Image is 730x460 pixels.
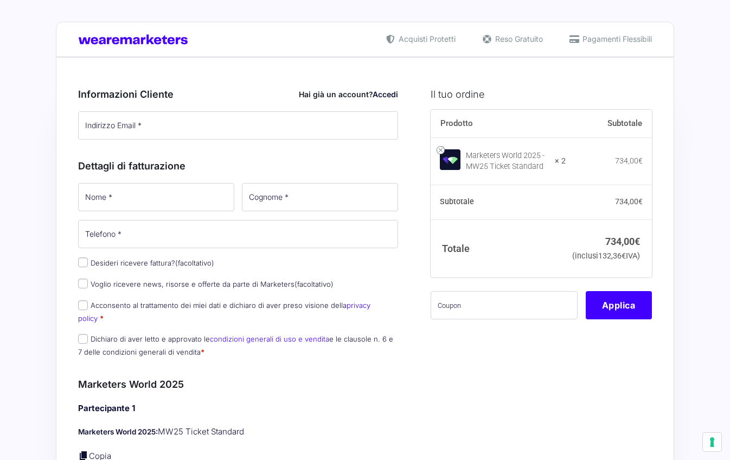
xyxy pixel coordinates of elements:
strong: Marketers World 2025: [78,427,158,436]
input: Indirizzo Email * [78,111,398,140]
h4: Partecipante 1 [78,402,398,415]
th: Prodotto [431,110,566,138]
span: (facoltativo) [294,280,334,288]
input: Voglio ricevere news, risorse e offerte da parte di Marketers(facoltativo) [78,279,88,288]
label: Voglio ricevere news, risorse e offerte da parte di Marketers [78,280,334,288]
bdi: 734,00 [615,197,643,206]
img: Marketers World 2025 - MW25 Ticket Standard [440,149,460,170]
button: Le tue preferenze relative al consenso per le tecnologie di tracciamento [703,433,721,451]
label: Acconsento al trattamento dei miei dati e dichiaro di aver preso visione della [78,301,370,322]
th: Totale [431,219,566,278]
span: € [622,251,626,261]
bdi: 734,00 [605,236,640,247]
span: € [638,156,643,165]
input: Dichiaro di aver letto e approvato lecondizioni generali di uso e venditae le clausole n. 6 e 7 d... [78,334,88,344]
span: Acquisti Protetti [396,33,456,45]
bdi: 734,00 [615,156,643,165]
label: Dichiaro di aver letto e approvato le e le clausole n. 6 e 7 delle condizioni generali di vendita [78,335,393,356]
p: MW25 Ticket Standard [78,426,398,438]
div: Marketers World 2025 - MW25 Ticket Standard [466,150,548,172]
input: Desideri ricevere fattura?(facoltativo) [78,257,88,267]
span: € [635,236,640,247]
a: condizioni generali di uso e vendita [210,335,329,343]
label: Desideri ricevere fattura? [78,259,214,267]
h3: Marketers World 2025 [78,377,398,392]
input: Acconsento al trattamento dei miei dati e dichiaro di aver preso visione dellaprivacy policy [78,300,88,310]
input: Telefono * [78,220,398,248]
strong: × 2 [555,156,566,167]
button: Applica [586,291,652,319]
span: € [638,197,643,206]
th: Subtotale [566,110,652,138]
h3: Dettagli di fatturazione [78,159,398,173]
span: 132,36 [598,251,626,261]
h3: Informazioni Cliente [78,87,398,102]
span: Reso Gratuito [492,33,543,45]
input: Coupon [431,291,578,319]
input: Nome * [78,183,234,211]
a: privacy policy [78,301,370,322]
div: Hai già un account? [299,89,398,100]
input: Cognome * [242,183,398,211]
th: Subtotale [431,185,566,220]
span: (facoltativo) [175,259,214,267]
span: Pagamenti Flessibili [580,33,652,45]
small: (inclusi IVA) [572,251,640,261]
h3: Il tuo ordine [431,87,652,102]
a: Accedi [373,90,398,99]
